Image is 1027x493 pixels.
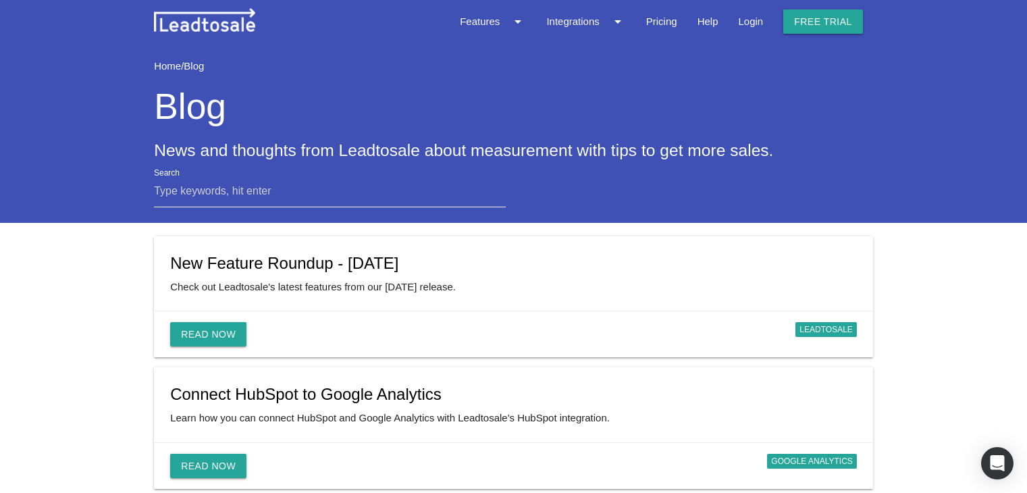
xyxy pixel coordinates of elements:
a: Read Now [170,454,246,478]
div: Open Intercom Messenger [981,447,1013,479]
a: Home [154,60,181,72]
div: / [154,59,873,74]
a: Connect HubSpot to Google Analytics [170,385,442,403]
p: Check out Leadtosale's latest features from our [DATE] release. [170,280,857,295]
input: Type keywords, hit enter [154,176,506,207]
img: leadtosale.png [154,8,255,32]
h1: Blog [154,74,873,127]
a: Free trial [783,9,863,34]
h4: News and thoughts from Leadtosale about measurement with tips to get more sales. [154,141,873,159]
a: New Feature Roundup - [DATE] [170,254,398,272]
a: Blog [184,60,204,72]
a: Read Now [170,322,246,346]
label: Search [154,167,180,179]
p: Learn how you can connect HubSpot and Google Analytics with Leadtosale's HubSpot integration. [170,411,857,426]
